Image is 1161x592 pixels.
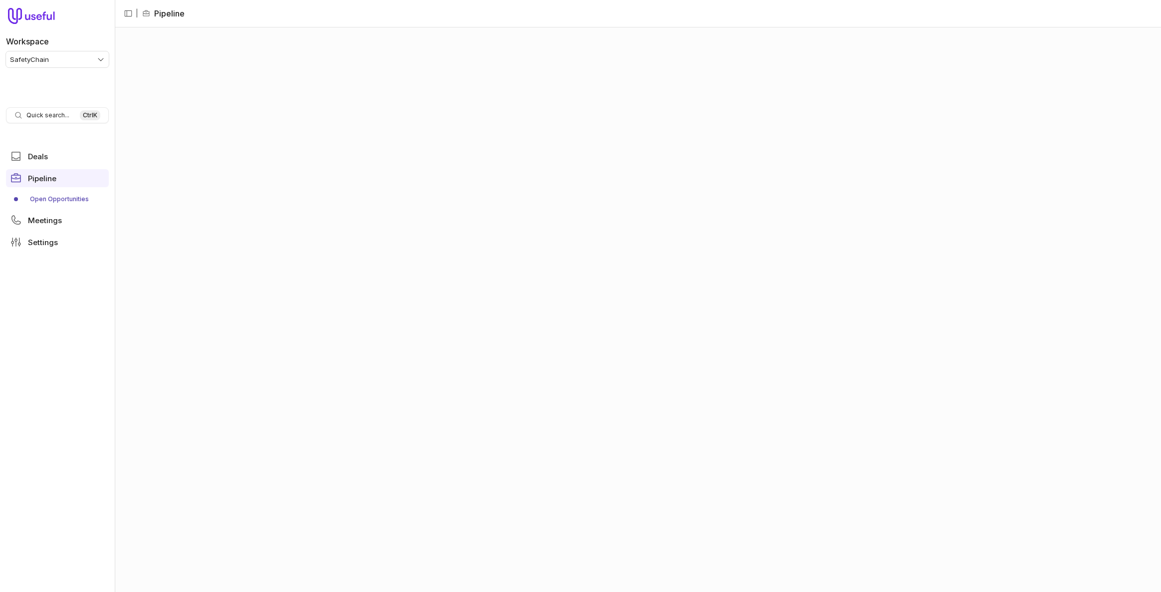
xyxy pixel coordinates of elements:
[6,169,109,187] a: Pipeline
[121,6,136,21] button: Collapse sidebar
[28,175,56,182] span: Pipeline
[28,239,58,246] span: Settings
[6,211,109,229] a: Meetings
[6,191,109,207] a: Open Opportunities
[136,7,138,19] span: |
[142,7,185,19] li: Pipeline
[6,233,109,251] a: Settings
[80,110,100,120] kbd: Ctrl K
[28,153,48,160] span: Deals
[26,111,69,119] span: Quick search...
[6,35,49,47] label: Workspace
[6,191,109,207] div: Pipeline submenu
[28,217,62,224] span: Meetings
[6,147,109,165] a: Deals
